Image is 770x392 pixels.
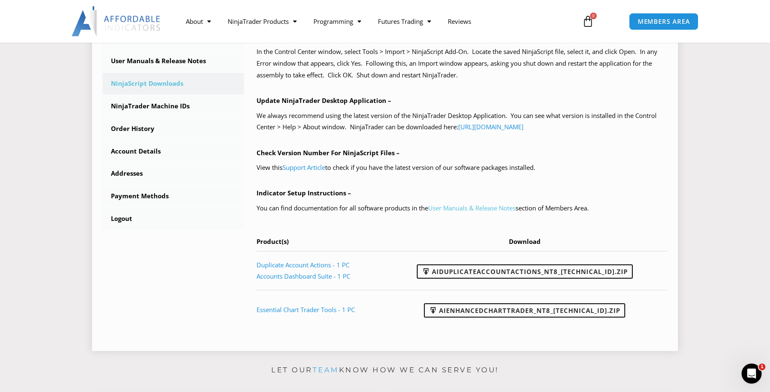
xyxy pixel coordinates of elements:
a: Reviews [439,12,480,31]
img: LogoAI | Affordable Indicators – NinjaTrader [72,6,162,36]
p: You can find documentation for all software products in the section of Members Area. [257,202,668,214]
a: Addresses [103,163,244,184]
span: 1 [759,364,765,370]
a: Order History [103,118,244,140]
span: Download [509,237,541,246]
a: MEMBERS AREA [629,13,699,30]
span: MEMBERS AREA [638,18,690,25]
nav: Menu [177,12,572,31]
a: Account Details [103,141,244,162]
p: In the Control Center window, select Tools > Import > NinjaScript Add-On. Locate the saved NinjaS... [257,46,668,81]
a: Futures Trading [370,12,439,31]
b: Check Version Number For NinjaScript Files – [257,149,400,157]
a: AIEnhancedChartTrader_NT8_[TECHNICAL_ID].zip [424,303,625,318]
a: Support Article [282,163,325,172]
a: About [177,12,219,31]
span: 0 [590,13,597,19]
a: NinjaTrader Machine IDs [103,95,244,117]
p: Let our know how we can serve you! [92,364,678,377]
a: NinjaScript Downloads [103,73,244,95]
a: [URL][DOMAIN_NAME] [458,123,524,131]
p: We always recommend using the latest version of the NinjaTrader Desktop Application. You can see ... [257,110,668,133]
a: Duplicate Account Actions - 1 PC [257,261,349,269]
a: User Manuals & Release Notes [428,204,516,212]
b: Update NinjaTrader Desktop Application – [257,96,391,105]
a: Essential Chart Trader Tools - 1 PC [257,305,355,314]
a: AIDuplicateAccountActions_NT8_[TECHNICAL_ID].zip [417,264,633,279]
a: User Manuals & Release Notes [103,50,244,72]
a: Logout [103,208,244,230]
a: NinjaTrader Products [219,12,305,31]
a: 0 [570,9,606,33]
p: View this to check if you have the latest version of our software packages installed. [257,162,668,174]
a: Payment Methods [103,185,244,207]
a: Accounts Dashboard Suite - 1 PC [257,272,350,280]
a: team [313,366,339,374]
nav: Account pages [103,28,244,230]
b: Indicator Setup Instructions – [257,189,351,197]
iframe: Intercom live chat [742,364,762,384]
span: Product(s) [257,237,289,246]
a: Programming [305,12,370,31]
